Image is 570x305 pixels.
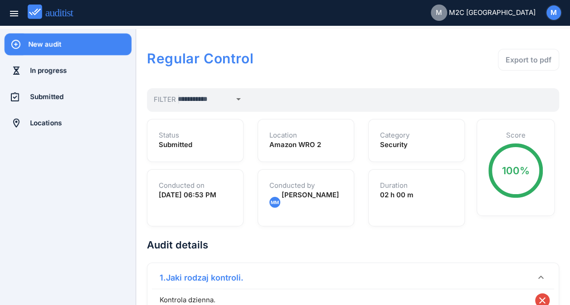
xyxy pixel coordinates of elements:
[30,66,132,76] div: In progress
[380,131,453,140] h1: Category
[147,238,559,252] h2: Audit details
[449,8,536,18] span: M2C [GEOGRAPHIC_DATA]
[271,197,279,207] span: MM
[269,140,321,149] strong: Amazon WRO 2
[30,118,132,128] div: Locations
[5,112,132,134] a: Locations
[9,8,19,19] i: menu
[30,92,132,102] div: Submitted
[546,5,562,21] button: M
[160,273,244,282] strong: 1.Jaki rodzaj kontroli.
[28,39,132,49] div: New audit
[380,181,453,190] h1: Duration
[282,191,339,199] span: [PERSON_NAME]
[488,131,543,140] h1: Score
[536,272,546,283] i: keyboard_arrow_down
[436,8,442,18] span: M
[269,131,342,140] h1: Location
[159,131,232,140] h1: Status
[5,86,132,108] a: Submitted
[159,191,216,199] strong: [DATE] 06:53 PM
[380,140,408,149] strong: Security
[380,191,414,199] strong: 02 h 00 m
[28,5,82,19] img: auditist_logo_new.svg
[5,60,132,81] a: In progress
[551,8,557,18] span: M
[233,94,244,105] i: arrow_drop_down
[159,140,192,149] strong: Submitted
[502,163,530,178] div: 100%
[154,95,179,104] span: Filter
[269,181,342,190] h1: Conducted by
[159,181,232,190] h1: Conducted on
[498,49,559,71] button: Export to pdf
[506,54,551,65] div: Export to pdf
[147,49,394,68] h1: Regular Control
